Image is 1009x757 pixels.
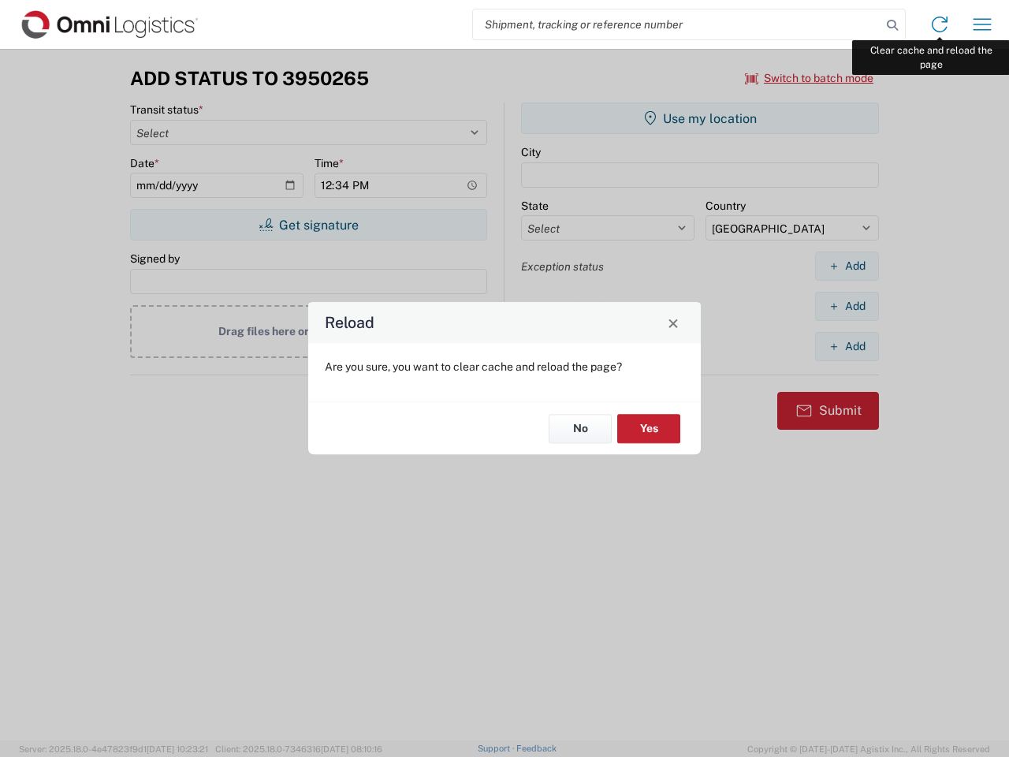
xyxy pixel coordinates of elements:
p: Are you sure, you want to clear cache and reload the page? [325,360,684,374]
input: Shipment, tracking or reference number [473,9,881,39]
button: Yes [617,414,680,443]
h4: Reload [325,311,374,334]
button: No [549,414,612,443]
button: Close [662,311,684,334]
